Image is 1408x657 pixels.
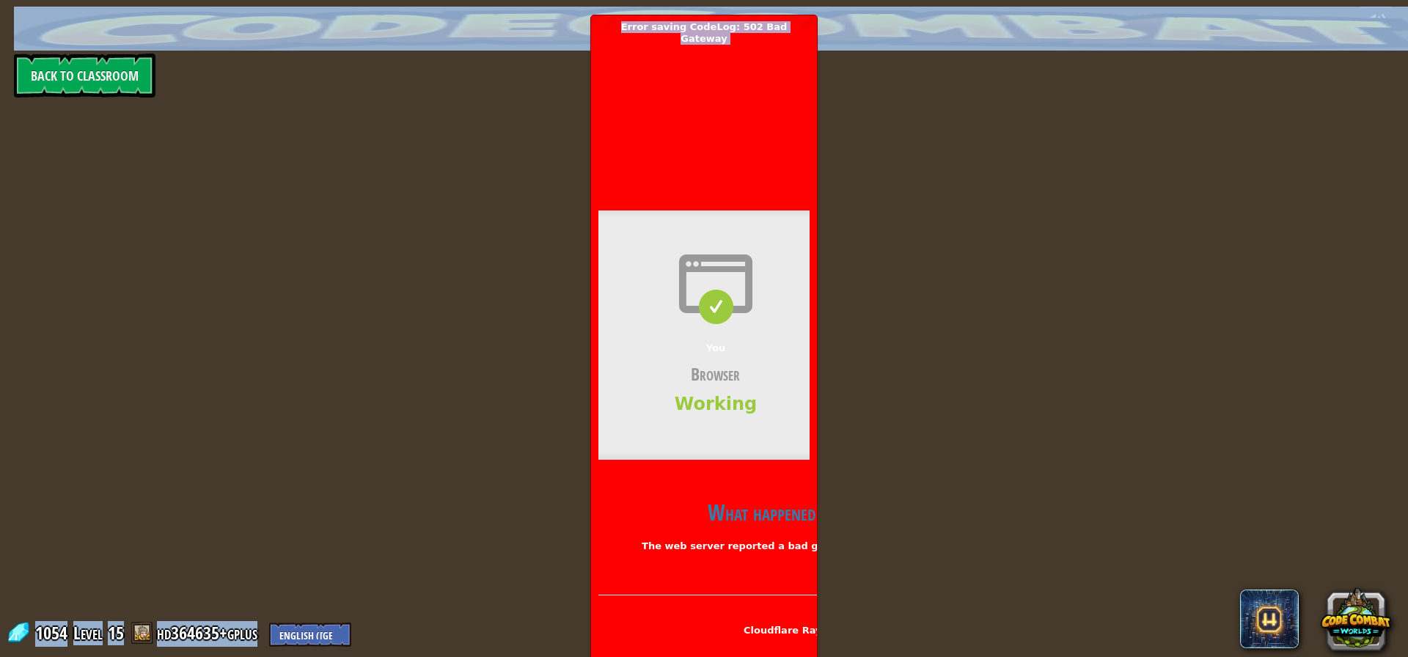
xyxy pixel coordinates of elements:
div: [DATE] 13:16:11 UTC [598,175,1302,187]
span: 15 [108,621,124,645]
div: Visit for more information. [598,155,1302,166]
span: Working [675,394,757,414]
h2: What happened? [598,498,933,526]
span: Cloudflare Ray ID: [744,625,942,636]
span: 1054 [35,621,72,645]
a: hd364635+gplus [157,621,262,645]
span: You [706,342,725,353]
a: Back to Classroom [14,54,155,98]
span: Level [73,621,103,645]
h3: Browser [598,363,833,386]
p: The web server reported a bad gateway error. [598,538,933,554]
